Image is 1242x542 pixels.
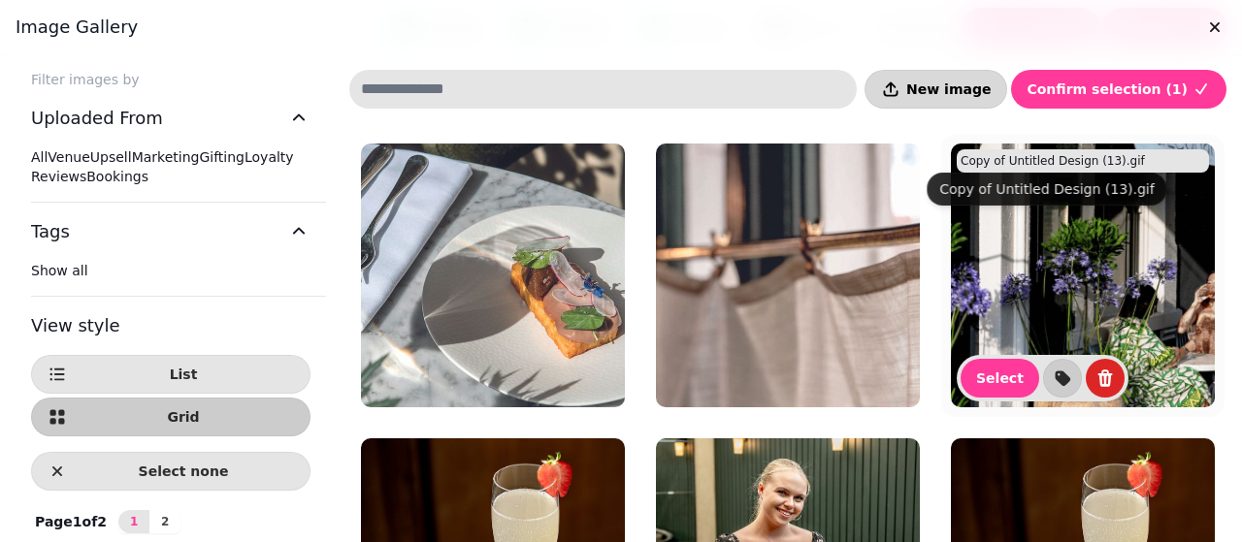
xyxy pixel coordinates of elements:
[16,16,1226,39] h3: Image gallery
[149,510,180,533] button: 2
[90,149,132,165] span: Upsell
[906,82,991,96] span: New image
[31,452,310,491] button: Select none
[961,359,1039,398] button: Select
[31,261,310,296] div: Tags
[927,173,1166,206] div: Copy of Untitled Design (13).gif
[27,512,114,531] p: Page 1 of 2
[31,169,86,184] span: Reviews
[73,464,294,478] span: Select none
[73,367,294,381] span: List
[118,510,180,533] nav: Pagination
[31,203,310,261] button: Tags
[118,510,149,533] button: 1
[16,70,326,89] label: Filter images by
[126,516,142,527] span: 1
[1011,70,1226,109] button: Confirm selection (1)
[951,143,1215,407] img: Copy of Untitled Design (13).gif
[361,143,625,407] img: a la carte.jpg
[48,149,89,165] span: Venue
[1027,82,1188,96] span: Confirm selection ( 1 )
[73,410,294,424] span: Grid
[656,143,920,407] img: Landscape long.jpg
[1086,359,1125,398] button: delete
[132,149,200,165] span: Marketing
[31,147,310,202] div: Uploaded From
[31,149,48,165] span: All
[976,371,1024,385] span: Select
[961,153,1145,169] p: Copy of Untitled Design (13).gif
[31,398,310,436] button: Grid
[199,149,245,165] span: Gifting
[245,149,294,165] span: Loyalty
[31,89,310,147] button: Uploaded From
[157,516,173,527] span: 2
[31,312,310,339] h3: View style
[86,169,148,184] span: Bookings
[865,70,1007,109] button: New image
[31,355,310,394] button: List
[31,263,88,278] span: Show all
